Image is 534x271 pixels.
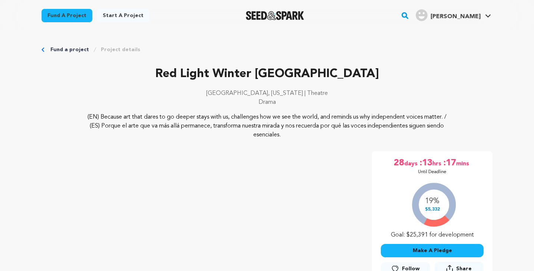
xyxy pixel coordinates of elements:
img: Seed&Spark Logo Dark Mode [246,11,304,20]
span: :17 [443,157,456,169]
p: [GEOGRAPHIC_DATA], [US_STATE] | Theatre [42,89,492,98]
p: (EN) Because art that dares to go deeper stays with us, challenges how we see the world, and remi... [87,113,448,139]
img: user.png [416,9,428,21]
span: hrs [432,157,443,169]
span: days [404,157,419,169]
span: Ramon S.'s Profile [414,8,492,23]
span: 28 [394,157,404,169]
p: Red Light Winter [GEOGRAPHIC_DATA] [42,65,492,83]
span: [PERSON_NAME] [431,14,481,20]
a: Start a project [97,9,149,22]
span: :13 [419,157,432,169]
a: Fund a project [50,46,89,53]
a: Seed&Spark Homepage [246,11,304,20]
p: Drama [42,98,492,107]
div: Ramon S.'s Profile [416,9,481,21]
p: Until Deadline [418,169,446,175]
button: Make A Pledge [381,244,484,257]
a: Project details [101,46,140,53]
a: Ramon S.'s Profile [414,8,492,21]
a: Fund a project [42,9,92,22]
div: Breadcrumb [42,46,492,53]
span: mins [456,157,471,169]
